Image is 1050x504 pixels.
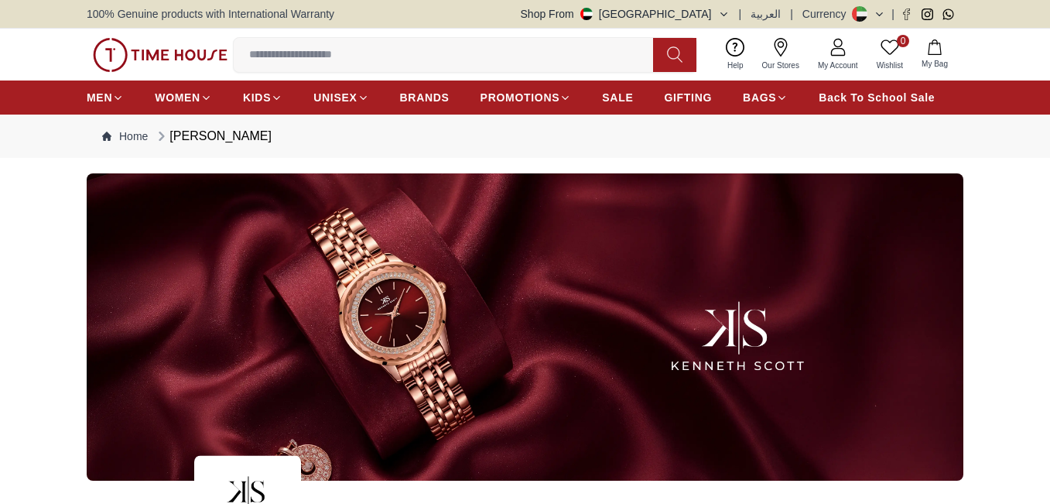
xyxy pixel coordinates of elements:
a: Help [718,35,753,74]
a: Back To School Sale [819,84,935,111]
a: Facebook [901,9,912,20]
img: ... [93,38,227,72]
a: Our Stores [753,35,809,74]
a: Whatsapp [942,9,954,20]
span: KIDS [243,90,271,105]
a: GIFTING [664,84,712,111]
a: BAGS [743,84,788,111]
a: 0Wishlist [867,35,912,74]
span: | [739,6,742,22]
span: | [790,6,793,22]
span: WOMEN [155,90,200,105]
div: Currency [802,6,853,22]
nav: Breadcrumb [87,115,963,158]
img: United Arab Emirates [580,8,593,20]
span: UNISEX [313,90,357,105]
span: Wishlist [870,60,909,71]
span: BRANDS [400,90,450,105]
a: WOMEN [155,84,212,111]
span: PROMOTIONS [481,90,560,105]
span: | [891,6,894,22]
span: My Account [812,60,864,71]
span: BAGS [743,90,776,105]
div: [PERSON_NAME] [154,127,272,146]
span: SALE [602,90,633,105]
a: BRANDS [400,84,450,111]
a: Instagram [922,9,933,20]
span: GIFTING [664,90,712,105]
span: MEN [87,90,112,105]
span: My Bag [915,58,954,70]
span: 100% Genuine products with International Warranty [87,6,334,22]
span: Back To School Sale [819,90,935,105]
a: UNISEX [313,84,368,111]
button: My Bag [912,36,957,73]
span: Help [721,60,750,71]
a: PROMOTIONS [481,84,572,111]
button: Shop From[GEOGRAPHIC_DATA] [521,6,730,22]
a: SALE [602,84,633,111]
a: KIDS [243,84,282,111]
span: Our Stores [756,60,805,71]
a: MEN [87,84,124,111]
a: Home [102,129,148,144]
button: العربية [751,6,781,22]
span: 0 [897,35,909,47]
img: ... [87,173,963,481]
